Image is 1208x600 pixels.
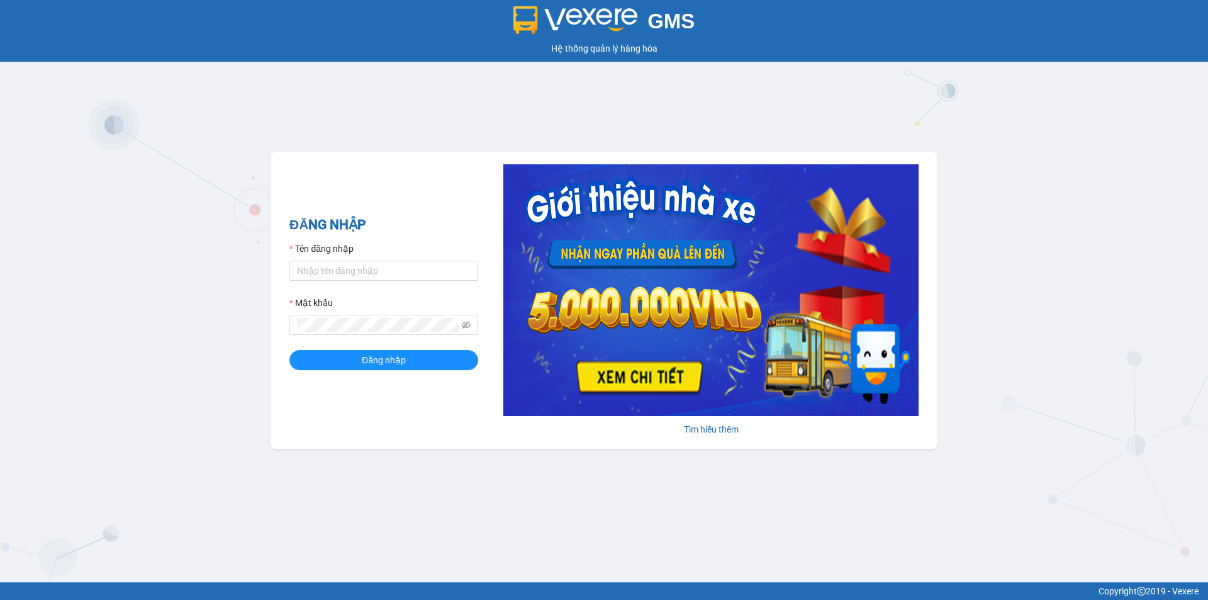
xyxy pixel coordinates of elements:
div: Tìm hiểu thêm [503,422,919,436]
input: Mật khẩu [297,318,459,332]
span: copyright [1137,587,1146,596]
img: banner-0 [503,164,919,416]
button: Đăng nhập [289,350,478,370]
span: Đăng nhập [362,353,406,367]
span: eye-invisible [462,320,471,329]
span: GMS [647,9,695,33]
a: GMS [513,19,695,29]
h2: ĐĂNG NHẬP [289,215,478,235]
label: Mật khẩu [289,296,333,310]
label: Tên đăng nhập [289,242,354,256]
div: Hệ thống quản lý hàng hóa [3,42,1205,55]
img: logo 2 [513,6,638,34]
input: Tên đăng nhập [289,261,478,281]
div: Copyright 2019 - Vexere [9,584,1199,598]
